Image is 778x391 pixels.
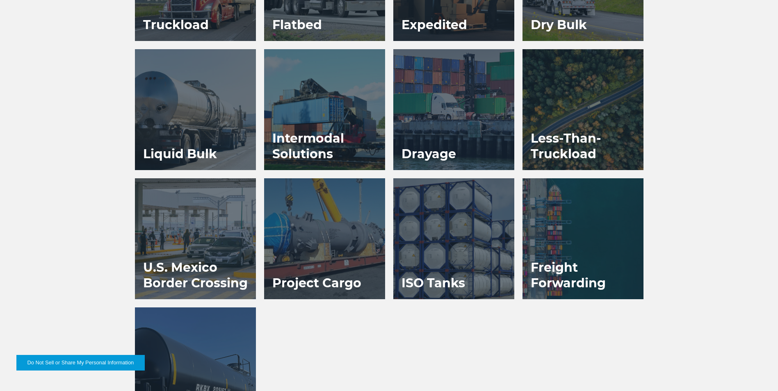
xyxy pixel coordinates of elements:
h3: Drayage [393,138,464,170]
a: Intermodal Solutions [264,49,385,170]
h3: Intermodal Solutions [264,123,385,170]
h3: Project Cargo [264,267,370,299]
h3: Truckload [135,9,217,41]
h3: Flatbed [264,9,330,41]
a: U.S. Mexico Border Crossing [135,178,256,299]
h3: U.S. Mexico Border Crossing [135,252,256,299]
h3: Less-Than-Truckload [522,123,643,170]
a: ISO Tanks [393,178,514,299]
h3: ISO Tanks [393,267,473,299]
h3: Freight Forwarding [522,252,643,299]
button: Do Not Sell or Share My Personal Information [16,355,145,371]
a: Drayage [393,49,514,170]
h3: Expedited [393,9,475,41]
h3: Liquid Bulk [135,138,225,170]
a: Freight Forwarding [522,178,643,299]
a: Less-Than-Truckload [522,49,643,170]
a: Liquid Bulk [135,49,256,170]
h3: Dry Bulk [522,9,595,41]
iframe: Chat Widget [737,352,778,391]
a: Project Cargo [264,178,385,299]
